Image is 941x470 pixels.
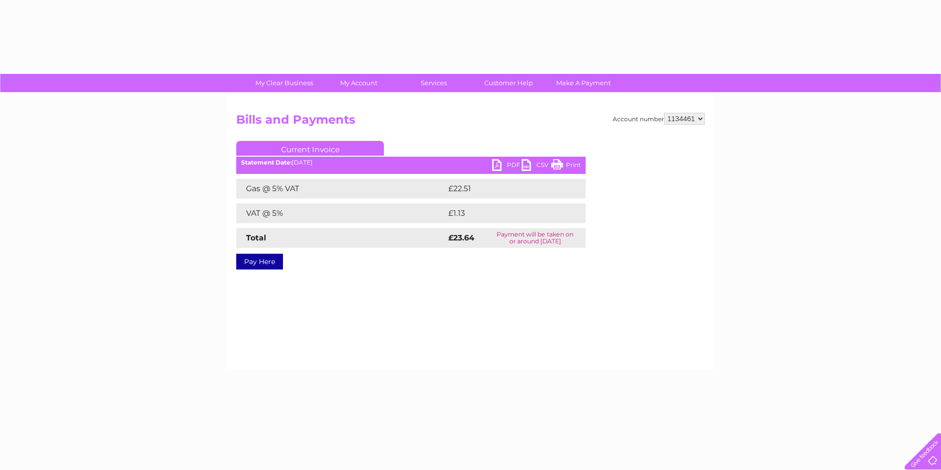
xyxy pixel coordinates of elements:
a: Print [551,159,581,173]
td: Gas @ 5% VAT [236,179,446,199]
strong: Total [246,233,266,242]
b: Statement Date: [241,159,292,166]
a: Current Invoice [236,141,384,156]
a: My Account [318,74,400,92]
div: [DATE] [236,159,586,166]
td: £1.13 [446,203,560,223]
strong: £23.64 [448,233,474,242]
div: Account number [613,113,705,125]
h2: Bills and Payments [236,113,705,132]
a: PDF [492,159,522,173]
td: Payment will be taken on or around [DATE] [484,228,586,248]
a: Customer Help [468,74,549,92]
a: Services [393,74,474,92]
a: My Clear Business [244,74,325,92]
a: Pay Here [236,254,283,269]
td: VAT @ 5% [236,203,446,223]
a: CSV [522,159,551,173]
a: Make A Payment [543,74,624,92]
td: £22.51 [446,179,565,199]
